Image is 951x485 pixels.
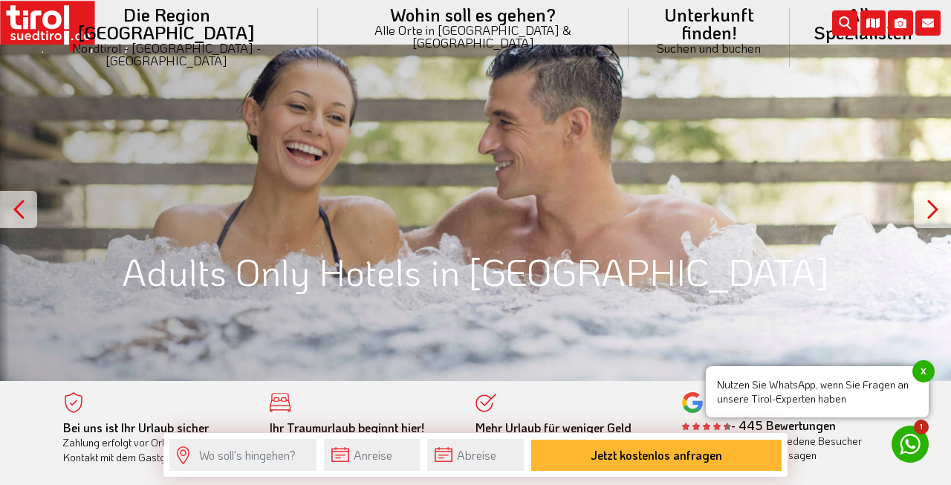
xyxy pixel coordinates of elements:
[914,420,929,434] span: 1
[892,426,929,463] a: 1 Nutzen Sie WhatsApp, wenn Sie Fragen an unsere Tirol-Experten habenx
[531,440,782,471] button: Jetzt kostenlos anfragen
[427,439,523,471] input: Abreise
[336,24,611,49] small: Alle Orte in [GEOGRAPHIC_DATA] & [GEOGRAPHIC_DATA]
[63,420,209,435] b: Bei uns ist Ihr Urlaub sicher
[33,42,300,67] small: Nordtirol - [GEOGRAPHIC_DATA] - [GEOGRAPHIC_DATA]
[475,420,632,435] b: Mehr Urlaub für weniger Geld
[915,10,941,36] i: Kontakt
[646,42,772,54] small: Suchen und buchen
[888,10,913,36] i: Fotogalerie
[270,420,424,435] b: Ihr Traumurlaub beginnt hier!
[324,439,420,471] input: Anreise
[682,392,703,413] img: google
[475,420,660,465] div: Bester Preis wird garantiert - keine Zusatzkosten - absolute Transparenz
[63,251,888,292] h1: Adults Only Hotels in [GEOGRAPHIC_DATA]
[706,366,929,417] span: Nutzen Sie WhatsApp, wenn Sie Fragen an unsere Tirol-Experten haben
[63,420,247,465] div: Zahlung erfolgt vor Ort. Direkter Kontakt mit dem Gastgeber
[270,420,454,465] div: Von der Buchung bis zum Aufenthalt, der gesamte Ablauf ist unkompliziert
[682,417,836,433] b: - 445 Bewertungen
[912,360,935,383] span: x
[860,10,886,36] i: Karte öffnen
[169,439,317,471] input: Wo soll's hingehen?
